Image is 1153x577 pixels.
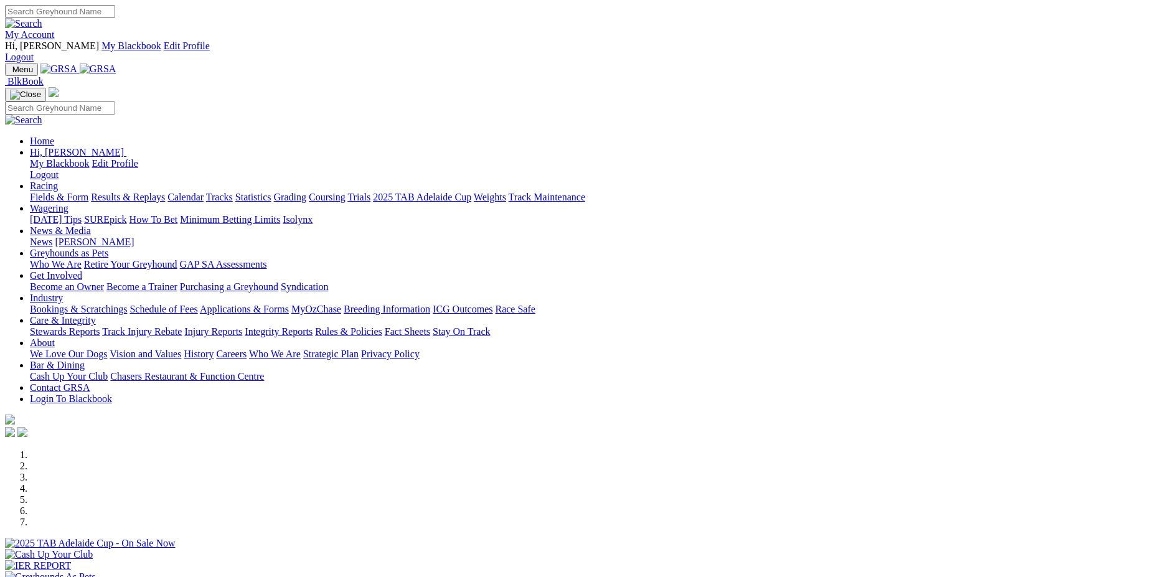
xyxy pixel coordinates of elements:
a: News & Media [30,225,91,236]
a: Schedule of Fees [129,304,197,314]
img: 2025 TAB Adelaide Cup - On Sale Now [5,538,176,549]
a: My Blackbook [101,40,161,51]
a: Logout [5,52,34,62]
a: Grading [274,192,306,202]
a: Become a Trainer [106,281,177,292]
a: Greyhounds as Pets [30,248,108,258]
span: Hi, [PERSON_NAME] [5,40,99,51]
a: 2025 TAB Adelaide Cup [373,192,471,202]
a: MyOzChase [291,304,341,314]
a: Login To Blackbook [30,393,112,404]
a: Minimum Betting Limits [180,214,280,225]
a: Weights [474,192,506,202]
img: logo-grsa-white.png [49,87,59,97]
a: Isolynx [283,214,313,225]
a: Edit Profile [164,40,210,51]
a: Contact GRSA [30,382,90,393]
a: We Love Our Dogs [30,349,107,359]
a: About [30,337,55,348]
a: Care & Integrity [30,315,96,326]
span: BlkBook [7,76,44,87]
a: Stewards Reports [30,326,100,337]
a: Breeding Information [344,304,430,314]
a: Rules & Policies [315,326,382,337]
a: Integrity Reports [245,326,313,337]
span: Hi, [PERSON_NAME] [30,147,124,157]
img: twitter.svg [17,427,27,437]
a: Vision and Values [110,349,181,359]
a: Who We Are [30,259,82,270]
a: Careers [216,349,247,359]
a: My Account [5,29,55,40]
a: Race Safe [495,304,535,314]
a: Racing [30,181,58,191]
a: Fact Sheets [385,326,430,337]
div: Industry [30,304,1148,315]
a: News [30,237,52,247]
a: Who We Are [249,349,301,359]
a: Industry [30,293,63,303]
img: facebook.svg [5,427,15,437]
a: Logout [30,169,59,180]
a: How To Bet [129,214,178,225]
div: Greyhounds as Pets [30,259,1148,270]
div: Bar & Dining [30,371,1148,382]
a: Coursing [309,192,346,202]
a: [DATE] Tips [30,214,82,225]
a: Stay On Track [433,326,490,337]
a: Hi, [PERSON_NAME] [30,147,126,157]
div: Racing [30,192,1148,203]
a: Applications & Forms [200,304,289,314]
a: Privacy Policy [361,349,420,359]
a: Track Injury Rebate [102,326,182,337]
a: Bar & Dining [30,360,85,370]
a: Get Involved [30,270,82,281]
a: Calendar [167,192,204,202]
input: Search [5,5,115,18]
a: Tracks [206,192,233,202]
a: Statistics [235,192,271,202]
a: My Blackbook [30,158,90,169]
a: History [184,349,214,359]
a: Retire Your Greyhound [84,259,177,270]
button: Toggle navigation [5,88,46,101]
a: ICG Outcomes [433,304,492,314]
input: Search [5,101,115,115]
img: GRSA [40,63,77,75]
img: logo-grsa-white.png [5,415,15,425]
a: Edit Profile [92,158,138,169]
img: Close [10,90,41,100]
a: SUREpick [84,214,126,225]
a: BlkBook [5,76,44,87]
div: Hi, [PERSON_NAME] [30,158,1148,181]
div: News & Media [30,237,1148,248]
span: Menu [12,65,33,74]
a: GAP SA Assessments [180,259,267,270]
a: [PERSON_NAME] [55,237,134,247]
a: Home [30,136,54,146]
img: Search [5,18,42,29]
a: Chasers Restaurant & Function Centre [110,371,264,382]
a: Injury Reports [184,326,242,337]
a: Strategic Plan [303,349,359,359]
button: Toggle navigation [5,63,38,76]
div: Wagering [30,214,1148,225]
a: Track Maintenance [509,192,585,202]
img: IER REPORT [5,560,71,571]
div: About [30,349,1148,360]
a: Become an Owner [30,281,104,292]
a: Results & Replays [91,192,165,202]
a: Cash Up Your Club [30,371,108,382]
img: Search [5,115,42,126]
div: Get Involved [30,281,1148,293]
div: My Account [5,40,1148,63]
div: Care & Integrity [30,326,1148,337]
a: Syndication [281,281,328,292]
img: GRSA [80,63,116,75]
a: Purchasing a Greyhound [180,281,278,292]
a: Fields & Form [30,192,88,202]
a: Trials [347,192,370,202]
a: Bookings & Scratchings [30,304,127,314]
a: Wagering [30,203,68,213]
img: Cash Up Your Club [5,549,93,560]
